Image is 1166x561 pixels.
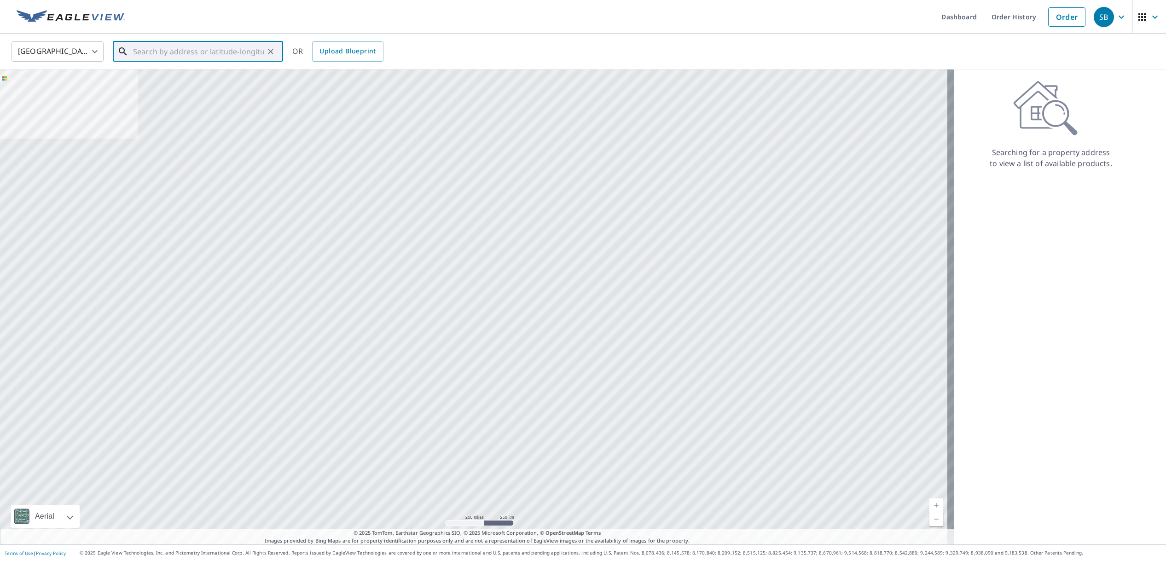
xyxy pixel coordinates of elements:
[36,550,66,556] a: Privacy Policy
[1048,7,1085,27] a: Order
[32,505,57,528] div: Aerial
[586,529,601,536] a: Terms
[1094,7,1114,27] div: SB
[17,10,125,24] img: EV Logo
[11,505,80,528] div: Aerial
[929,512,943,526] a: Current Level 5, Zoom Out
[354,529,601,537] span: © 2025 TomTom, Earthstar Geographics SIO, © 2025 Microsoft Corporation, ©
[264,45,277,58] button: Clear
[5,550,66,556] p: |
[12,39,104,64] div: [GEOGRAPHIC_DATA]
[545,529,584,536] a: OpenStreetMap
[133,39,264,64] input: Search by address or latitude-longitude
[989,147,1113,169] p: Searching for a property address to view a list of available products.
[312,41,383,62] a: Upload Blueprint
[5,550,33,556] a: Terms of Use
[319,46,376,57] span: Upload Blueprint
[80,549,1161,556] p: © 2025 Eagle View Technologies, Inc. and Pictometry International Corp. All Rights Reserved. Repo...
[292,41,383,62] div: OR
[929,498,943,512] a: Current Level 5, Zoom In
